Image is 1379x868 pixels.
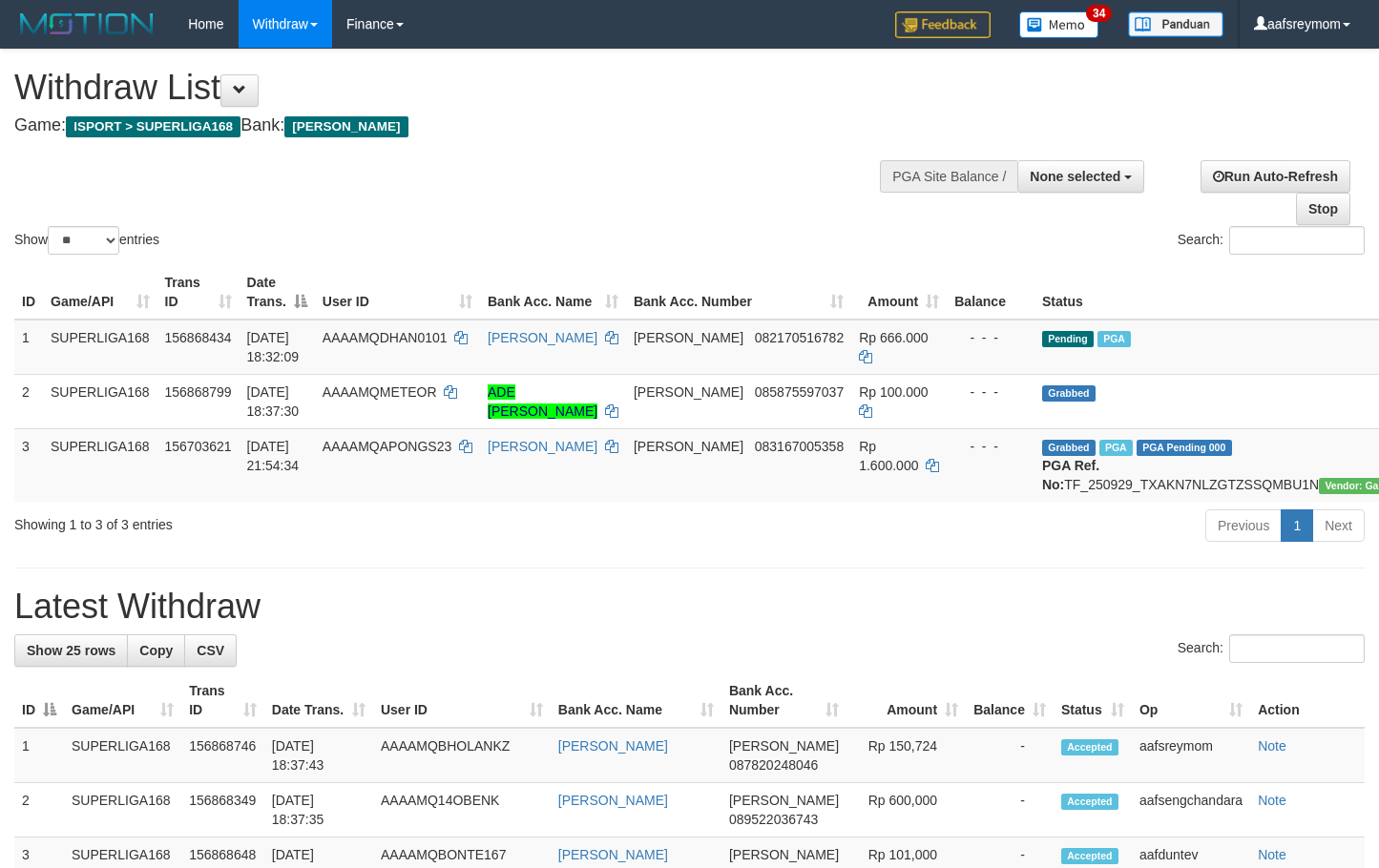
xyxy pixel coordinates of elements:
span: Copy 082170516782 to clipboard [755,330,844,345]
span: 156868799 [165,384,232,400]
span: [DATE] 21:54:34 [247,439,300,473]
a: [PERSON_NAME] [488,330,597,345]
th: Amount: activate to sort column ascending [846,673,966,728]
th: ID [14,265,43,320]
td: 2 [14,783,64,837]
span: 34 [1086,5,1112,22]
span: Copy 083167005358 to clipboard [755,439,844,454]
a: Run Auto-Refresh [1201,160,1350,193]
th: Status: activate to sort column ascending [1054,673,1132,728]
span: AAAAMQDHAN0101 [323,330,448,345]
td: SUPERLIGA168 [64,783,181,837]
label: Search: [1178,634,1365,663]
span: Copy 089522036743 to clipboard [729,812,818,827]
select: Showentries [48,226,119,255]
span: Copy 087820248046 to clipboard [729,757,818,773]
a: [PERSON_NAME] [488,439,597,454]
a: Previous [1205,509,1282,542]
span: Grabbed [1042,440,1096,456]
label: Search: [1178,226,1365,255]
div: - - - [954,382,1027,402]
th: Action [1250,673,1365,728]
span: Show 25 rows [27,643,115,658]
th: Game/API: activate to sort column ascending [64,673,181,728]
a: ADE [PERSON_NAME] [488,384,597,419]
th: Date Trans.: activate to sort column descending [240,265,315,320]
b: PGA Ref. No: [1042,458,1099,492]
span: Rp 666.000 [859,330,928,345]
a: 1 [1281,509,1313,542]
span: Marked by aafsengchandara [1097,331,1131,347]
td: SUPERLIGA168 [43,320,157,375]
a: CSV [184,634,237,667]
span: [PERSON_NAME] [634,330,743,345]
img: Feedback.jpg [895,11,991,38]
th: Amount: activate to sort column ascending [851,265,947,320]
span: Pending [1042,331,1094,347]
button: None selected [1017,160,1144,193]
div: - - - [954,437,1027,456]
th: Date Trans.: activate to sort column ascending [264,673,373,728]
span: Copy [139,643,173,658]
span: [DATE] 18:37:30 [247,384,300,419]
th: Bank Acc. Number: activate to sort column ascending [721,673,846,728]
td: Rp 150,724 [846,728,966,783]
td: [DATE] 18:37:43 [264,728,373,783]
th: ID: activate to sort column descending [14,673,64,728]
span: [PERSON_NAME] [634,439,743,454]
h1: Latest Withdraw [14,588,1365,626]
span: Rp 100.000 [859,384,928,400]
span: [PERSON_NAME] [729,738,839,754]
span: [PERSON_NAME] [729,793,839,808]
span: 156868434 [165,330,232,345]
td: aafsreymom [1132,728,1250,783]
a: Stop [1296,193,1350,225]
div: - - - [954,328,1027,347]
th: Trans ID: activate to sort column ascending [181,673,264,728]
span: PGA Pending [1137,440,1232,456]
span: Rp 1.600.000 [859,439,918,473]
span: ISPORT > SUPERLIGA168 [66,116,240,137]
td: 1 [14,320,43,375]
a: [PERSON_NAME] [558,738,668,754]
a: Copy [127,634,185,667]
img: panduan.png [1128,11,1223,37]
td: AAAAMQBHOLANKZ [373,728,551,783]
span: Marked by aafchhiseyha [1099,440,1133,456]
td: SUPERLIGA168 [43,428,157,502]
a: [PERSON_NAME] [558,793,668,808]
span: Copy 085875597037 to clipboard [755,384,844,400]
h1: Withdraw List [14,69,900,107]
td: 156868746 [181,728,264,783]
img: MOTION_logo.png [14,10,159,38]
td: SUPERLIGA168 [64,728,181,783]
th: User ID: activate to sort column ascending [315,265,480,320]
span: [PERSON_NAME] [284,116,407,137]
span: Grabbed [1042,385,1096,402]
td: 1 [14,728,64,783]
td: [DATE] 18:37:35 [264,783,373,837]
span: 156703621 [165,439,232,454]
img: Button%20Memo.svg [1019,11,1099,38]
a: Note [1258,793,1286,808]
a: Show 25 rows [14,634,128,667]
span: CSV [197,643,224,658]
h4: Game: Bank: [14,116,900,135]
th: Op: activate to sort column ascending [1132,673,1250,728]
span: [PERSON_NAME] [634,384,743,400]
span: [DATE] 18:32:09 [247,330,300,364]
td: 3 [14,428,43,502]
span: Accepted [1061,794,1118,810]
label: Show entries [14,226,159,255]
span: AAAAMQMETEOR [323,384,437,400]
td: SUPERLIGA168 [43,374,157,428]
span: Accepted [1061,739,1118,755]
td: AAAAMQ14OBENK [373,783,551,837]
td: - [966,728,1054,783]
td: 156868349 [181,783,264,837]
a: Note [1258,847,1286,862]
td: aafsengchandara [1132,783,1250,837]
th: Bank Acc. Name: activate to sort column ascending [480,265,626,320]
div: PGA Site Balance / [880,160,1017,193]
td: Rp 600,000 [846,783,966,837]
